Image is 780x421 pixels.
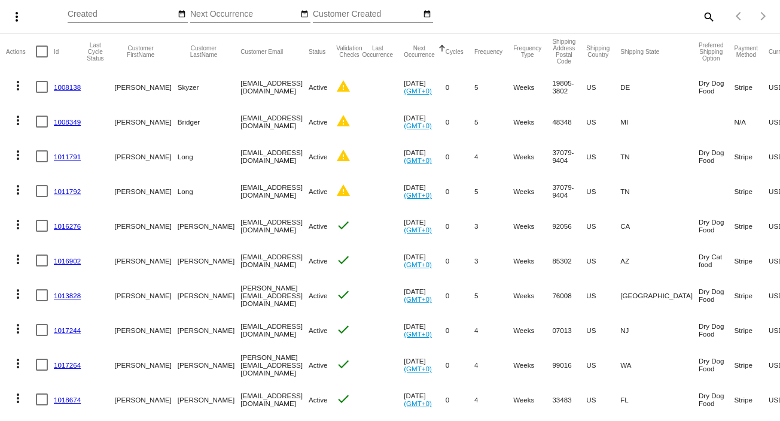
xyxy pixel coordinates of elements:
[404,122,432,129] a: (GMT+0)
[309,361,328,369] span: Active
[54,326,81,334] a: 1017244
[474,347,513,382] mat-cell: 4
[54,257,81,265] a: 1016902
[11,217,25,232] mat-icon: more_vert
[620,69,699,104] mat-cell: DE
[474,174,513,208] mat-cell: 5
[114,69,177,104] mat-cell: [PERSON_NAME]
[474,139,513,174] mat-cell: 4
[586,139,620,174] mat-cell: US
[54,118,81,126] a: 1008349
[11,78,25,93] mat-icon: more_vert
[404,174,446,208] mat-cell: [DATE]
[240,174,309,208] mat-cell: [EMAIL_ADDRESS][DOMAIN_NAME]
[735,174,769,208] mat-cell: Stripe
[474,313,513,347] mat-cell: 4
[474,104,513,139] mat-cell: 5
[54,292,81,299] a: 1013828
[313,10,421,19] input: Customer Created
[586,382,620,417] mat-cell: US
[513,174,552,208] mat-cell: Weeks
[404,295,432,303] a: (GMT+0)
[336,357,351,371] mat-icon: check
[11,252,25,266] mat-icon: more_vert
[699,139,735,174] mat-cell: Dry Dog Food
[727,4,751,28] button: Previous page
[735,347,769,382] mat-cell: Stripe
[404,278,446,313] mat-cell: [DATE]
[586,174,620,208] mat-cell: US
[404,45,435,58] button: Change sorting for NextOccurrenceUtc
[586,347,620,382] mat-cell: US
[6,34,36,69] mat-header-cell: Actions
[240,69,309,104] mat-cell: [EMAIL_ADDRESS][DOMAIN_NAME]
[513,278,552,313] mat-cell: Weeks
[620,208,699,243] mat-cell: CA
[474,208,513,243] mat-cell: 3
[240,313,309,347] mat-cell: [EMAIL_ADDRESS][DOMAIN_NAME]
[552,38,575,65] button: Change sorting for ShippingPostcode
[114,347,177,382] mat-cell: [PERSON_NAME]
[114,139,177,174] mat-cell: [PERSON_NAME]
[404,365,432,372] a: (GMT+0)
[699,243,735,278] mat-cell: Dry Cat food
[178,45,230,58] button: Change sorting for CustomerLastName
[699,278,735,313] mat-cell: Dry Dog Food
[336,218,351,232] mat-icon: check
[309,118,328,126] span: Active
[404,261,432,268] a: (GMT+0)
[114,45,166,58] button: Change sorting for CustomerFirstName
[699,69,735,104] mat-cell: Dry Dog Food
[586,104,620,139] mat-cell: US
[178,347,240,382] mat-cell: [PERSON_NAME]
[87,42,103,62] button: Change sorting for LastProcessingCycleId
[336,34,362,69] mat-header-cell: Validation Checks
[586,69,620,104] mat-cell: US
[552,139,586,174] mat-cell: 37079-9404
[513,208,552,243] mat-cell: Weeks
[404,87,432,95] a: (GMT+0)
[404,399,432,407] a: (GMT+0)
[54,187,81,195] a: 1011792
[178,208,240,243] mat-cell: [PERSON_NAME]
[404,139,446,174] mat-cell: [DATE]
[54,396,81,404] a: 1018674
[552,278,586,313] mat-cell: 76008
[586,208,620,243] mat-cell: US
[240,48,283,55] button: Change sorting for CustomerEmail
[513,104,552,139] mat-cell: Weeks
[552,174,586,208] mat-cell: 37079-9404
[336,322,351,337] mat-icon: check
[474,69,513,104] mat-cell: 5
[552,243,586,278] mat-cell: 85302
[552,313,586,347] mat-cell: 07013
[54,222,81,230] a: 1016276
[446,139,474,174] mat-cell: 0
[178,174,240,208] mat-cell: Long
[701,7,715,26] mat-icon: search
[513,139,552,174] mat-cell: Weeks
[446,208,474,243] mat-cell: 0
[114,278,177,313] mat-cell: [PERSON_NAME]
[552,382,586,417] mat-cell: 33483
[240,243,309,278] mat-cell: [EMAIL_ADDRESS][DOMAIN_NAME]
[513,243,552,278] mat-cell: Weeks
[240,278,309,313] mat-cell: [PERSON_NAME][EMAIL_ADDRESS][DOMAIN_NAME]
[620,313,699,347] mat-cell: NJ
[404,382,446,417] mat-cell: [DATE]
[336,183,351,198] mat-icon: warning
[404,191,432,199] a: (GMT+0)
[552,347,586,382] mat-cell: 99016
[404,313,446,347] mat-cell: [DATE]
[620,104,699,139] mat-cell: MI
[404,156,432,164] a: (GMT+0)
[513,313,552,347] mat-cell: Weeks
[11,322,25,336] mat-icon: more_vert
[11,148,25,162] mat-icon: more_vert
[552,69,586,104] mat-cell: 19805-3802
[336,253,351,267] mat-icon: check
[446,174,474,208] mat-cell: 0
[446,69,474,104] mat-cell: 0
[336,114,351,128] mat-icon: warning
[11,356,25,371] mat-icon: more_vert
